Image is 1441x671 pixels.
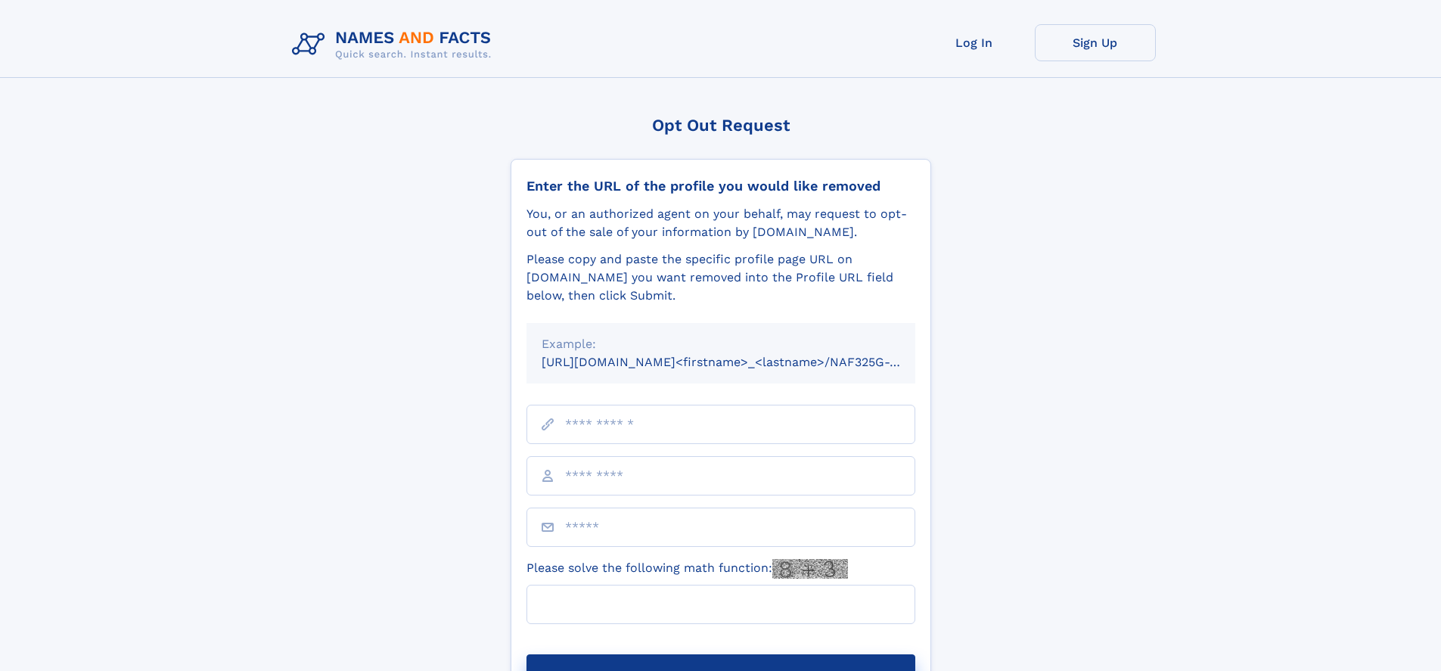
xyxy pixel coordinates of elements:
[542,355,944,369] small: [URL][DOMAIN_NAME]<firstname>_<lastname>/NAF325G-xxxxxxxx
[286,24,504,65] img: Logo Names and Facts
[526,559,848,579] label: Please solve the following math function:
[1035,24,1156,61] a: Sign Up
[526,178,915,194] div: Enter the URL of the profile you would like removed
[914,24,1035,61] a: Log In
[526,205,915,241] div: You, or an authorized agent on your behalf, may request to opt-out of the sale of your informatio...
[542,335,900,353] div: Example:
[511,116,931,135] div: Opt Out Request
[526,250,915,305] div: Please copy and paste the specific profile page URL on [DOMAIN_NAME] you want removed into the Pr...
